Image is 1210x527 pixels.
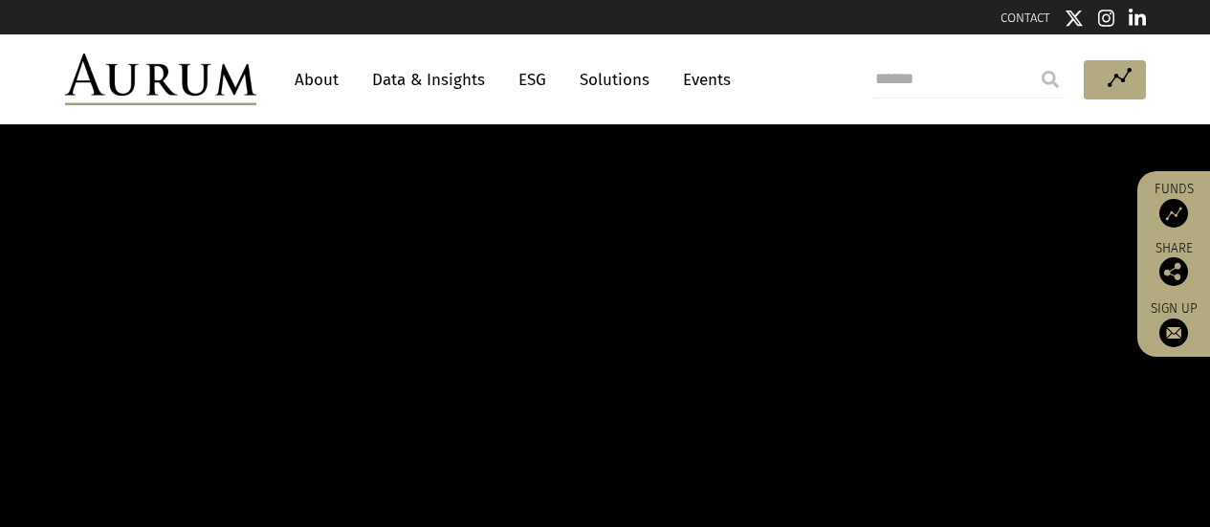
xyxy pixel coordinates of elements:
[673,62,731,98] a: Events
[1031,60,1069,99] input: Submit
[570,62,659,98] a: Solutions
[1159,318,1188,347] img: Sign up to our newsletter
[1159,199,1188,228] img: Access Funds
[363,62,495,98] a: Data & Insights
[509,62,556,98] a: ESG
[1147,300,1200,347] a: Sign up
[1098,9,1115,28] img: Instagram icon
[1147,242,1200,286] div: Share
[285,62,348,98] a: About
[1001,11,1050,25] a: CONTACT
[1065,9,1084,28] img: Twitter icon
[1147,181,1200,228] a: Funds
[1159,257,1188,286] img: Share this post
[65,54,256,105] img: Aurum
[1129,9,1146,28] img: Linkedin icon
